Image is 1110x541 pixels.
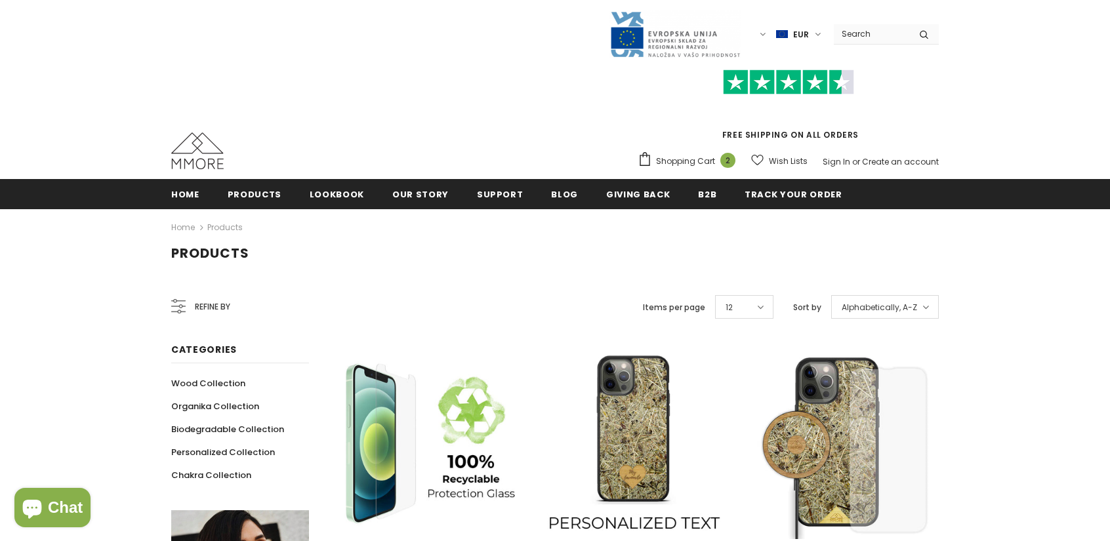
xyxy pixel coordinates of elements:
a: Create an account [862,156,939,167]
span: Refine by [195,300,230,314]
a: Products [228,179,281,209]
a: Wish Lists [751,150,808,172]
a: Organika Collection [171,395,259,418]
span: support [477,188,524,201]
a: Lookbook [310,179,364,209]
a: Shopping Cart 2 [638,151,742,171]
span: 2 [720,153,735,168]
span: Chakra Collection [171,469,251,481]
iframe: Customer reviews powered by Trustpilot [638,94,939,129]
a: B2B [698,179,716,209]
img: Trust Pilot Stars [723,70,854,95]
span: Products [228,188,281,201]
span: Alphabetically, A-Z [842,301,917,314]
span: Track your order [745,188,842,201]
span: or [852,156,860,167]
img: Javni Razpis [609,10,741,58]
a: Home [171,179,199,209]
span: Categories [171,343,237,356]
a: Products [207,222,243,233]
span: Wish Lists [769,155,808,168]
img: MMORE Cases [171,132,224,169]
a: Home [171,220,195,235]
a: Sign In [823,156,850,167]
span: Products [171,244,249,262]
span: Our Story [392,188,449,201]
span: Organika Collection [171,400,259,412]
a: Wood Collection [171,372,245,395]
span: Personalized Collection [171,446,275,458]
a: support [477,179,524,209]
input: Search Site [834,24,909,43]
a: Personalized Collection [171,441,275,464]
span: Wood Collection [171,377,245,390]
a: Our Story [392,179,449,209]
a: Biodegradable Collection [171,418,284,441]
span: EUR [793,28,809,41]
a: Giving back [606,179,670,209]
span: B2B [698,188,716,201]
span: Shopping Cart [656,155,715,168]
span: Biodegradable Collection [171,423,284,435]
label: Items per page [643,301,705,314]
span: FREE SHIPPING ON ALL ORDERS [638,75,939,140]
a: Chakra Collection [171,464,251,487]
label: Sort by [793,301,821,314]
a: Track your order [745,179,842,209]
a: Blog [551,179,578,209]
span: 12 [726,301,733,314]
inbox-online-store-chat: Shopify online store chat [10,488,94,531]
a: Javni Razpis [609,28,741,39]
span: Giving back [606,188,670,201]
span: Blog [551,188,578,201]
span: Home [171,188,199,201]
span: Lookbook [310,188,364,201]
